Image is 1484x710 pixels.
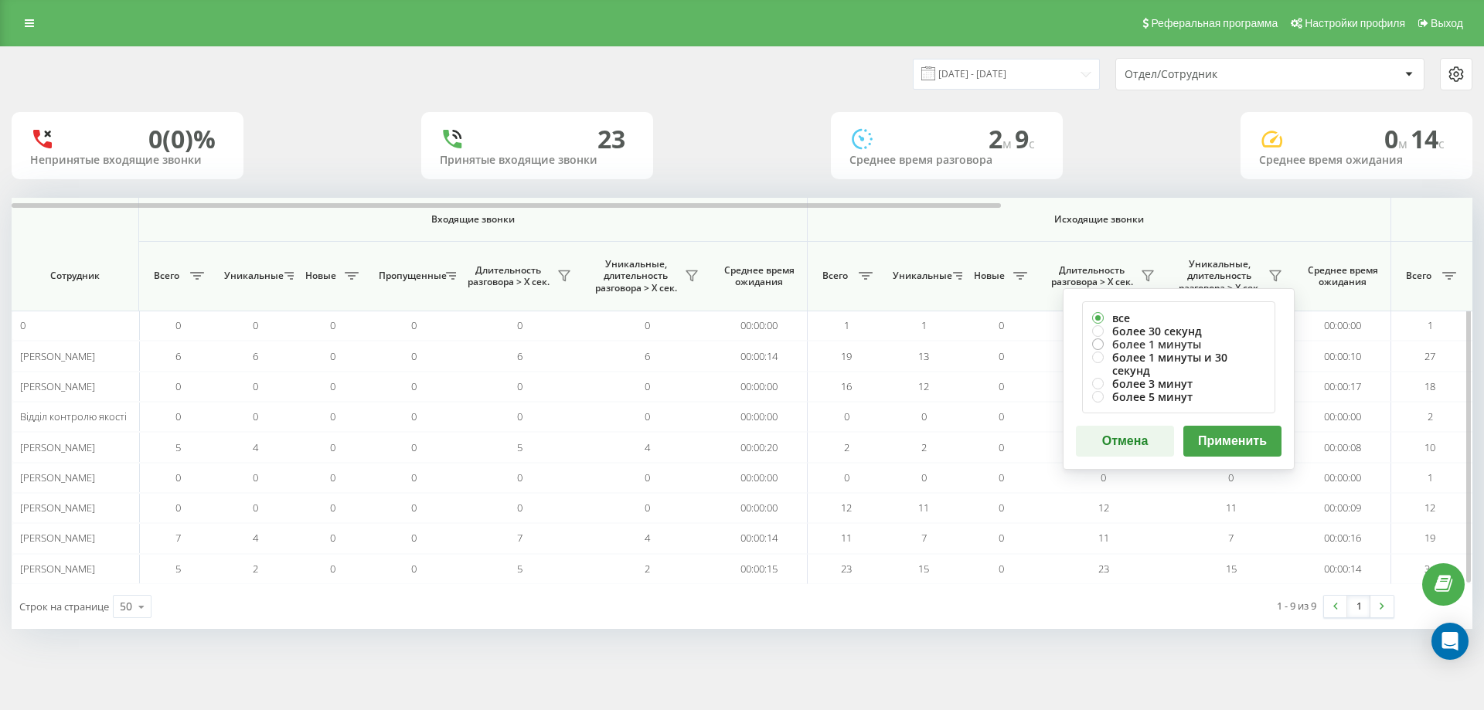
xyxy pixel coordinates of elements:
span: 1 [844,318,849,332]
span: Уникальные, длительность разговора > Х сек. [1175,258,1264,294]
span: 7 [921,531,927,545]
span: 0 [999,531,1004,545]
div: 50 [120,599,132,614]
span: Відділ контролю якості [20,409,127,423]
span: 23 [1098,562,1109,576]
td: 00:00:14 [1295,554,1391,584]
span: м [1002,135,1015,152]
span: м [1398,135,1411,152]
span: 0 [1101,471,1106,484]
td: 00:00:09 [1295,493,1391,523]
td: 00:00:00 [711,372,808,402]
label: более 5 минут [1092,390,1265,403]
label: более 1 минуты [1092,338,1265,351]
td: 00:00:00 [711,402,808,432]
span: [PERSON_NAME] [20,349,95,363]
span: 12 [1098,501,1109,515]
div: 1 - 9 из 9 [1277,598,1316,613]
div: 23 [597,124,625,154]
span: Всего [815,270,854,282]
span: Настройки профиля [1305,17,1405,29]
div: Отдел/Сотрудник [1125,68,1309,81]
span: 0 [645,409,650,423]
div: Непринятые входящие звонки [30,154,225,167]
span: 0 [517,471,522,484]
span: Длительность разговора > Х сек. [464,264,553,288]
span: 0 [330,379,335,393]
span: 23 [841,562,852,576]
span: 6 [253,349,258,363]
span: Новые [301,270,340,282]
span: 15 [1226,562,1237,576]
span: 0 [999,440,1004,454]
span: 0 [253,501,258,515]
span: 0 [844,471,849,484]
span: 0 [844,409,849,423]
span: 2 [1428,409,1433,423]
span: 0 [253,471,258,484]
span: 0 [411,409,417,423]
span: Реферальная программа [1151,17,1278,29]
span: 0 [330,318,335,332]
span: 0 [1228,471,1234,484]
span: 0 [517,318,522,332]
span: 0 [999,349,1004,363]
span: 2 [921,440,927,454]
td: 00:00:08 [1295,432,1391,462]
span: 0 [411,501,417,515]
span: 4 [253,531,258,545]
span: Новые [970,270,1009,282]
span: 0 [330,440,335,454]
span: [PERSON_NAME] [20,501,95,515]
span: 4 [253,440,258,454]
span: 0 [20,318,26,332]
div: 0 (0)% [148,124,216,154]
span: 0 [999,409,1004,423]
span: 0 [1384,122,1411,155]
span: 0 [175,409,181,423]
span: Среднее время ожидания [1306,264,1379,288]
span: 34 [1424,562,1435,576]
span: 0 [921,409,927,423]
span: 0 [253,409,258,423]
span: 7 [517,531,522,545]
span: 5 [517,562,522,576]
span: 7 [175,531,181,545]
td: 00:00:00 [1295,402,1391,432]
td: 00:00:20 [711,432,808,462]
span: 0 [175,501,181,515]
div: Open Intercom Messenger [1431,623,1469,660]
span: Уникальные [893,270,948,282]
span: 2 [253,562,258,576]
span: 0 [411,531,417,545]
span: [PERSON_NAME] [20,379,95,393]
span: 0 [253,379,258,393]
td: 00:00:00 [711,463,808,493]
span: 11 [1226,501,1237,515]
span: 0 [411,440,417,454]
span: 0 [999,501,1004,515]
span: 6 [175,349,181,363]
span: [PERSON_NAME] [20,562,95,576]
span: 27 [1424,349,1435,363]
span: 0 [921,471,927,484]
td: 00:00:00 [1295,311,1391,341]
span: 2 [989,122,1015,155]
span: 0 [645,379,650,393]
span: 1 [921,318,927,332]
span: 0 [330,562,335,576]
span: Длительность разговора > Х сек. [1047,264,1136,288]
span: 0 [517,409,522,423]
span: Уникальные, длительность разговора > Х сек. [591,258,680,294]
span: Исходящие звонки [844,213,1355,226]
span: Пропущенные [379,270,441,282]
label: более 3 минут [1092,377,1265,390]
span: 15 [918,562,929,576]
span: 4 [645,440,650,454]
span: 0 [411,349,417,363]
span: 6 [517,349,522,363]
span: Всего [1399,270,1438,282]
span: c [1438,135,1445,152]
label: все [1092,311,1265,324]
span: [PERSON_NAME] [20,440,95,454]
